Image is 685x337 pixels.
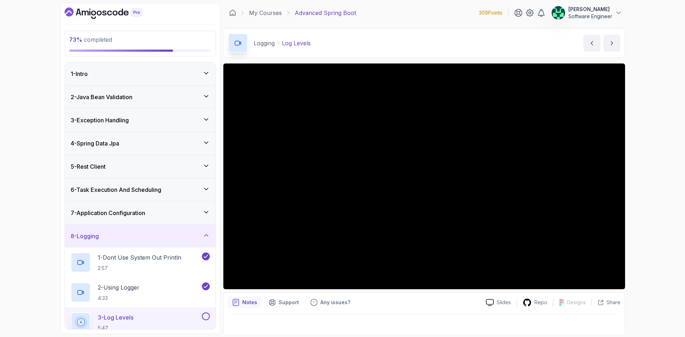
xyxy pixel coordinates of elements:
[254,39,275,47] p: Logging
[229,9,236,16] a: Dashboard
[71,312,210,332] button: 3-Log Levels5:47
[65,109,215,132] button: 3-Exception Handling
[534,299,547,306] p: Repo
[71,209,145,217] h3: 7 - Application Configuration
[71,282,210,302] button: 2-Using Logger4:33
[480,299,517,306] a: Slides
[65,201,215,224] button: 7-Application Configuration
[69,36,112,43] span: completed
[228,297,262,308] button: notes button
[65,178,215,201] button: 6-Task Execution And Scheduling
[71,139,119,148] h3: 4 - Spring Data Jpa
[98,313,133,322] p: 3 - Log Levels
[98,265,181,272] p: 2:57
[552,6,565,20] img: user profile image
[607,299,620,306] p: Share
[65,132,215,155] button: 4-Spring Data Jpa
[98,283,139,292] p: 2 - Using Logger
[71,185,161,194] h3: 6 - Task Execution And Scheduling
[65,86,215,108] button: 2-Java Bean Validation
[603,35,620,52] button: next content
[295,9,356,17] p: Advanced Spring Boot
[71,252,210,272] button: 1-Dont Use System Out Println2:57
[264,297,303,308] button: Support button
[279,299,299,306] p: Support
[98,253,181,262] p: 1 - Dont Use System Out Println
[71,232,99,240] h3: 8 - Logging
[71,162,106,171] h3: 5 - Rest Client
[98,325,133,332] p: 5:47
[320,299,350,306] p: Any issues?
[65,62,215,85] button: 1-Intro
[592,299,620,306] button: Share
[65,155,215,178] button: 5-Rest Client
[71,116,129,124] h3: 3 - Exception Handling
[242,299,257,306] p: Notes
[98,295,139,302] p: 4:33
[223,63,625,289] iframe: 3 - Log Levels
[568,6,612,13] p: [PERSON_NAME]
[551,6,622,20] button: user profile image[PERSON_NAME]Software Engineer
[71,93,132,101] h3: 2 - Java Bean Validation
[567,299,586,306] p: Designs
[65,7,159,19] a: Dashboard
[497,299,511,306] p: Slides
[568,13,612,20] p: Software Engineer
[517,298,553,307] a: Repo
[479,9,502,16] p: 309 Points
[65,225,215,247] button: 8-Logging
[583,35,600,52] button: previous content
[282,39,311,47] p: Log Levels
[306,297,355,308] button: Feedback button
[71,70,88,78] h3: 1 - Intro
[69,36,82,43] span: 73 %
[249,9,282,17] a: My Courses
